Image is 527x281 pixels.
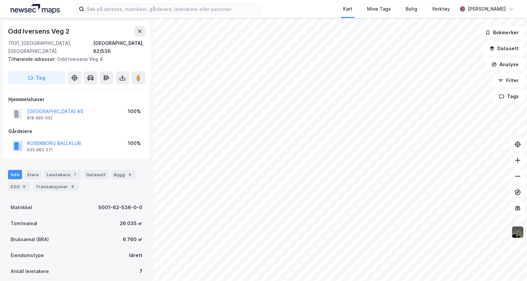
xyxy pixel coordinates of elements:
div: Eiere [25,170,41,179]
div: 6 [21,183,28,190]
div: Leietakere [44,170,81,179]
span: Tilhørende adresser: [8,56,57,62]
div: Odd Iversens Veg 2 [8,26,71,37]
button: Tags [493,90,524,103]
div: Idrett [129,251,142,259]
div: Tomteareal [11,219,37,227]
div: 7 [72,171,78,178]
div: ESG [8,182,30,191]
div: 935 883 571 [27,147,53,153]
iframe: Chat Widget [494,249,527,281]
div: Matrikkel [11,204,32,211]
div: Antall leietakere [11,267,49,275]
div: 4 [126,171,133,178]
div: Mine Tags [367,5,391,13]
div: Transaksjoner [33,182,79,191]
div: 5001-62-536-0-0 [98,204,142,211]
div: 7 [139,267,142,275]
div: Odd Iversens Veg 4 [8,55,140,63]
div: 100% [128,139,141,147]
div: [PERSON_NAME] [468,5,506,13]
button: Tag [8,71,65,84]
button: Filter [492,74,524,87]
input: Søk på adresse, matrikkel, gårdeiere, leietakere eller personer [84,4,262,14]
div: 818 985 002 [27,115,53,121]
div: 6 760 ㎡ [123,235,142,243]
div: Info [8,170,22,179]
img: 9k= [511,226,524,238]
div: Bolig [406,5,417,13]
div: 100% [128,107,141,115]
div: [GEOGRAPHIC_DATA], 62/536 [93,39,145,55]
div: Hjemmelshaver [8,95,145,103]
div: Eiendomstype [11,251,44,259]
div: Bruksareal (BRA) [11,235,49,243]
img: logo.a4113a55bc3d86da70a041830d287a7e.svg [11,4,60,14]
div: 26 035 ㎡ [120,219,142,227]
button: Bokmerker [479,26,524,39]
div: Kart [343,5,352,13]
div: 8 [69,183,76,190]
button: Datasett [484,42,524,55]
div: Datasett [84,170,108,179]
div: Gårdeiere [8,127,145,135]
div: Bygg [111,170,136,179]
button: Analyse [486,58,524,71]
div: 7031, [GEOGRAPHIC_DATA], [GEOGRAPHIC_DATA] [8,39,93,55]
div: Verktøy [432,5,450,13]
